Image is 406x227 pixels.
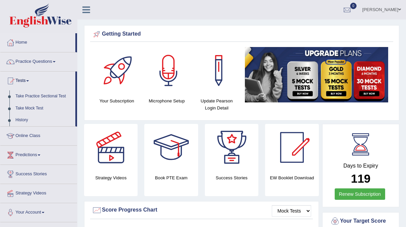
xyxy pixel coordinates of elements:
[335,188,385,200] a: Renew Subscription
[92,205,311,215] div: Score Progress Chart
[265,174,319,181] h4: EW Booklet Download
[0,165,77,182] a: Success Stories
[0,33,75,50] a: Home
[350,3,357,9] span: 0
[205,174,258,181] h4: Success Stories
[0,184,77,201] a: Strategy Videos
[12,102,75,115] a: Take Mock Test
[145,97,188,104] h4: Microphone Setup
[92,29,392,39] div: Getting Started
[84,174,138,181] h4: Strategy Videos
[0,52,77,69] a: Practice Questions
[144,174,198,181] h4: Book PTE Exam
[0,72,75,88] a: Tests
[195,97,238,111] h4: Update Pearson Login Detail
[351,172,370,185] b: 119
[330,216,392,226] div: Your Target Score
[0,127,77,143] a: Online Class
[0,203,77,220] a: Your Account
[245,47,388,102] img: small5.jpg
[12,114,75,126] a: History
[0,146,77,163] a: Predictions
[95,97,138,104] h4: Your Subscription
[330,163,392,169] h4: Days to Expiry
[12,90,75,102] a: Take Practice Sectional Test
